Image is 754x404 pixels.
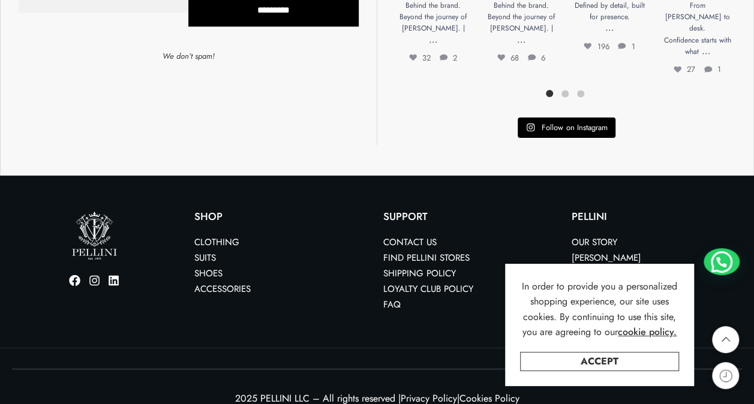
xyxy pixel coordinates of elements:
p: PELLINI [572,212,748,222]
span: 196 [584,41,609,52]
a: cookie policy. [618,324,677,340]
a: Loyalty Club Policy [383,282,473,295]
a: FAQ [383,297,401,310]
span: 2 [440,52,457,64]
a: Suits [194,251,216,264]
span: 68 [497,52,519,64]
a: … [605,20,614,34]
p: Shop [194,212,371,222]
a: … [517,32,525,46]
svg: Instagram [526,123,535,132]
a: Shoes [194,266,223,279]
a: Accessories [194,282,251,295]
span: 1 [704,64,721,75]
a: [PERSON_NAME] [572,251,641,264]
a: Shipping Policy [383,266,456,279]
a: … [702,44,710,58]
a: … [429,32,437,46]
span: 32 [409,52,431,64]
span: 1 [618,41,635,52]
a: Instagram Follow on Instagram [518,117,615,138]
p: SUPPORT [383,212,560,222]
a: Find Pellini Stores [383,251,470,264]
a: Our Story [572,235,617,248]
a: Clothing [194,235,239,248]
span: 27 [674,64,695,75]
span: In order to provide you a personalized shopping experience, our site uses cookies. By continuing ... [522,279,677,339]
a: Accept [520,352,679,371]
em: We don’t spam! [163,50,215,62]
a: Contact us [383,235,437,248]
span: Follow on Instagram [542,122,607,133]
span: 6 [528,52,545,64]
